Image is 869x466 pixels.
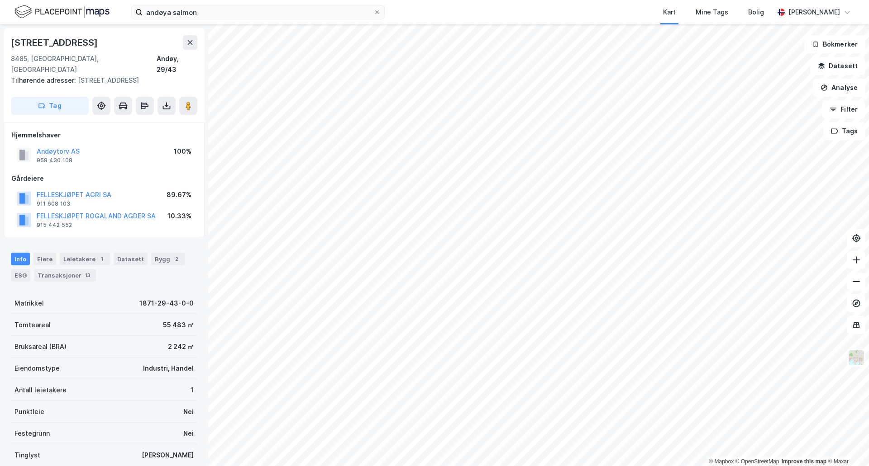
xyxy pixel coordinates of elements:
[172,254,181,264] div: 2
[848,349,865,366] img: Z
[97,254,106,264] div: 1
[14,341,67,352] div: Bruksareal (BRA)
[183,428,194,439] div: Nei
[83,271,92,280] div: 13
[14,298,44,309] div: Matrikkel
[37,221,72,229] div: 915 442 552
[804,35,865,53] button: Bokmerker
[11,269,30,282] div: ESG
[168,341,194,352] div: 2 242 ㎡
[14,320,51,330] div: Tomteareal
[191,385,194,395] div: 1
[157,53,197,75] div: Andøy, 29/43
[735,458,779,465] a: OpenStreetMap
[143,5,373,19] input: Søk på adresse, matrikkel, gårdeiere, leietakere eller personer
[151,253,185,265] div: Bygg
[183,406,194,417] div: Nei
[782,458,826,465] a: Improve this map
[11,76,78,84] span: Tilhørende adresser:
[14,4,110,20] img: logo.f888ab2527a4732fd821a326f86c7f29.svg
[37,157,72,164] div: 958 430 108
[823,122,865,140] button: Tags
[167,211,191,221] div: 10.33%
[11,35,100,50] div: [STREET_ADDRESS]
[11,130,197,141] div: Hjemmelshaver
[663,7,676,18] div: Kart
[11,75,190,86] div: [STREET_ADDRESS]
[174,146,191,157] div: 100%
[60,253,110,265] div: Leietakere
[14,428,50,439] div: Festegrunn
[14,385,67,395] div: Antall leietakere
[14,363,60,374] div: Eiendomstype
[748,7,764,18] div: Bolig
[143,363,194,374] div: Industri, Handel
[788,7,840,18] div: [PERSON_NAME]
[37,200,70,207] div: 911 608 103
[11,53,157,75] div: 8485, [GEOGRAPHIC_DATA], [GEOGRAPHIC_DATA]
[696,7,728,18] div: Mine Tags
[34,269,96,282] div: Transaksjoner
[33,253,56,265] div: Eiere
[11,253,30,265] div: Info
[114,253,148,265] div: Datasett
[810,57,865,75] button: Datasett
[163,320,194,330] div: 55 483 ㎡
[824,423,869,466] iframe: Chat Widget
[822,100,865,118] button: Filter
[167,189,191,200] div: 89.67%
[14,450,40,461] div: Tinglyst
[11,173,197,184] div: Gårdeiere
[142,450,194,461] div: [PERSON_NAME]
[139,298,194,309] div: 1871-29-43-0-0
[11,97,89,115] button: Tag
[813,79,865,97] button: Analyse
[14,406,44,417] div: Punktleie
[709,458,734,465] a: Mapbox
